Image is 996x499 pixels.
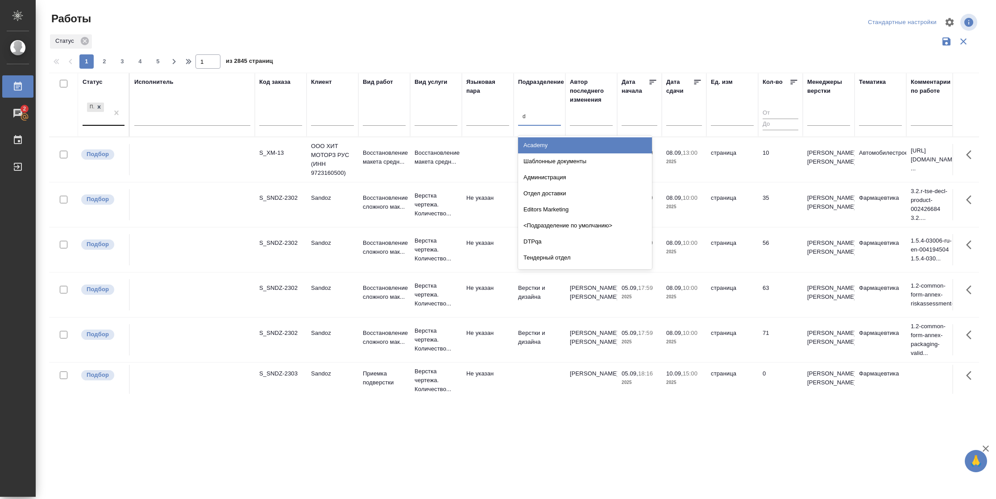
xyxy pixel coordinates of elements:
p: Фармацевтика [859,194,902,202]
p: 10:00 [683,330,697,336]
p: Фармацевтика [859,239,902,247]
div: <Подразделение по умолчанию> [518,218,652,234]
p: Статус [55,37,77,45]
div: split button [866,16,939,29]
p: 13:00 [683,149,697,156]
div: S_SNDZ-2303 [259,369,302,378]
button: 5 [151,54,165,69]
div: Можно подбирать исполнителей [80,148,124,161]
div: Подразделение [518,78,564,87]
td: Не указан [462,279,514,310]
p: [PERSON_NAME], [PERSON_NAME] [807,369,850,387]
p: 08.09, [666,239,683,246]
a: 2 [2,102,33,124]
div: Кол-во [763,78,783,87]
td: [PERSON_NAME] [PERSON_NAME] [565,279,617,310]
div: Вид работ [363,78,393,87]
div: Тематика [859,78,886,87]
td: 63 [758,279,803,310]
div: S_SNDZ-2302 [259,284,302,293]
p: Фармацевтика [859,369,902,378]
div: Вид услуги [415,78,448,87]
div: Тендерный отдел [518,250,652,266]
p: 2025 [666,293,702,301]
td: Верстки и дизайна [514,189,565,220]
p: 2025 [622,293,657,301]
div: S_XM-13 [259,148,302,157]
p: 2025 [666,378,702,387]
p: Восстановление макета средн... [363,148,406,166]
p: 15:00 [683,370,697,377]
td: Не указан [462,189,514,220]
div: Можно подбирать исполнителей [80,239,124,251]
button: Здесь прячутся важные кнопки [961,144,982,165]
div: Можно подбирать исполнителей [80,284,124,296]
p: 10.09, [666,370,683,377]
div: Комментарии по работе [911,78,954,95]
p: [PERSON_NAME] [PERSON_NAME] [807,194,850,211]
input: До [763,119,798,130]
p: Подбор [87,330,109,339]
p: 17:59 [638,285,653,291]
td: Не указан [462,324,514,355]
button: Сбросить фильтры [955,33,972,50]
div: Код заказа [259,78,290,87]
button: Сохранить фильтры [938,33,955,50]
p: 08.09, [666,330,683,336]
p: 1.2-common-form-annex-packaging-valid... [911,322,954,358]
p: Подбор [87,195,109,204]
p: 2025 [666,157,702,166]
p: Sandoz [311,369,354,378]
td: страница [706,234,758,265]
td: Не указан [462,365,514,396]
div: Клиент [311,78,332,87]
div: DTPlight [518,266,652,282]
span: Работы [49,12,91,26]
div: Языковая пара [466,78,509,95]
p: Верстка чертежа. Количество... [415,326,457,353]
td: [PERSON_NAME] [565,365,617,396]
span: 🙏 [968,452,984,470]
button: Здесь прячутся важные кнопки [961,234,982,256]
p: Восстановление сложного мак... [363,284,406,301]
button: Здесь прячутся важные кнопки [961,365,982,386]
p: 3.2.r-tse-decl-product-002426684 3.2.... [911,187,954,223]
td: Верстки и дизайна [514,279,565,310]
div: Дата сдачи [666,78,693,95]
p: Sandoz [311,329,354,338]
p: Sandoz [311,284,354,293]
td: 10 [758,144,803,175]
p: 2025 [666,338,702,346]
div: Можно подбирать исполнителей [80,194,124,206]
p: 05.09, [622,370,638,377]
button: Здесь прячутся важные кнопки [961,279,982,301]
td: страница [706,365,758,396]
p: 05.09, [622,285,638,291]
button: Здесь прячутся важные кнопки [961,324,982,346]
p: Sandoz [311,194,354,202]
span: 3 [115,57,129,66]
td: 71 [758,324,803,355]
p: [PERSON_NAME] [PERSON_NAME] [807,239,850,256]
p: Восстановление сложного мак... [363,329,406,346]
div: Editors Marketing [518,202,652,218]
p: Автомобилестроение [859,148,902,157]
p: Верстка чертежа. Количество... [415,191,457,218]
p: ООО ХИТ МОТОРЗ РУС (ИНН 9723160500) [311,142,354,177]
div: Можно подбирать исполнителей [80,369,124,381]
p: [URL][DOMAIN_NAME] ... [911,146,954,173]
div: Отдел доставки [518,186,652,202]
p: 10:00 [683,285,697,291]
span: из 2845 страниц [226,56,273,69]
p: Восстановление макета средн... [415,148,457,166]
p: 08.09, [666,194,683,201]
td: страница [706,324,758,355]
p: 1.2-common-form-annex-riskassessment-... [911,281,954,308]
p: 1.5.4-03006-ru-en-004194504 1.5.4-030... [911,236,954,263]
p: 05.09, [622,330,638,336]
div: Администрация [518,169,652,186]
p: Восстановление сложного мак... [363,239,406,256]
span: 2 [97,57,112,66]
button: Здесь прячутся важные кнопки [961,189,982,210]
input: От [763,108,798,119]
